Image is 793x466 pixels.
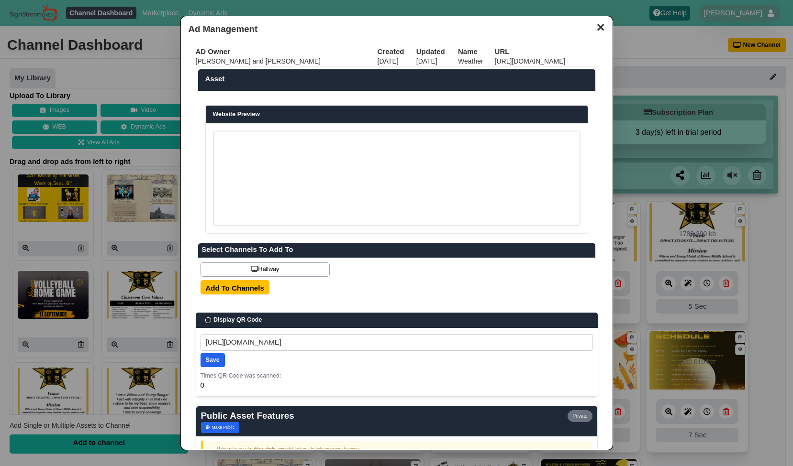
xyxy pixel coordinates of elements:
td: [PERSON_NAME] and [PERSON_NAME] [196,56,378,66]
button: ✕ [591,19,610,33]
span: Display QR Code [213,316,262,325]
th: AD Owner [196,47,378,56]
input: Add To Channels [201,280,269,294]
label: Select Channels To Add To [201,245,592,254]
p: Making this asset public unlocks powerful features to help grow your business: [217,446,588,452]
th: Updated [416,47,458,56]
td: [DATE] [378,56,416,66]
span: Private [568,410,592,422]
td: [URL][DOMAIN_NAME] [495,56,598,66]
td: Weather [458,56,495,66]
th: Created [378,47,416,56]
th: Name [458,47,495,56]
h3: Public Asset Features [201,411,294,422]
h3: Ad Management [189,24,605,35]
h3: Website Preview [213,110,581,119]
p: Times QR Code was scanned: [201,372,593,380]
td: [DATE] [416,56,458,66]
a: Make Public [201,422,240,433]
label: Asset [205,74,588,84]
input: Save [201,353,225,368]
a: Hallway [201,262,330,277]
span: 0 [201,381,204,389]
th: URL [495,47,598,56]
